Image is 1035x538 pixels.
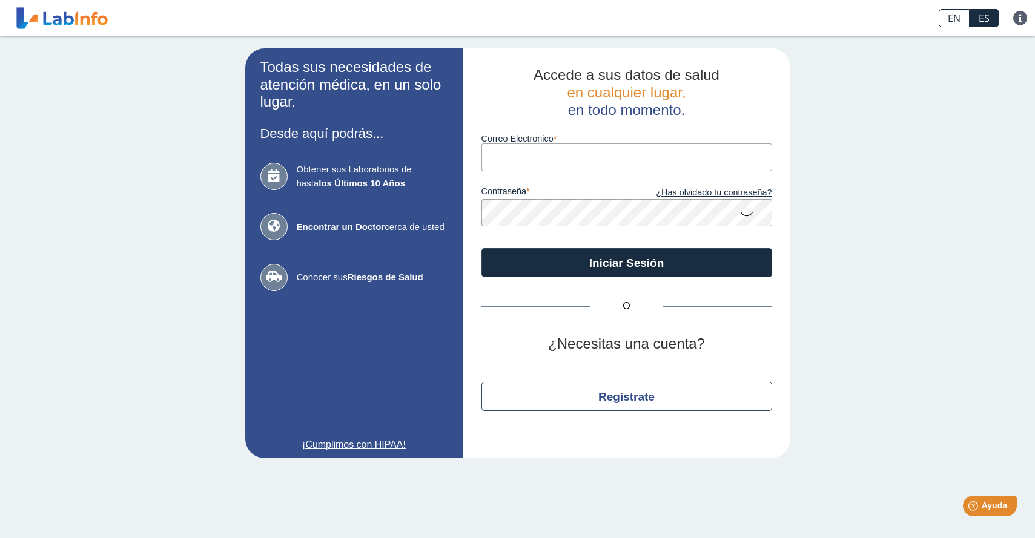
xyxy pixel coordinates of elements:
[627,186,772,200] a: ¿Has olvidado tu contraseña?
[260,59,448,111] h2: Todas sus necesidades de atención médica, en un solo lugar.
[481,335,772,353] h2: ¿Necesitas una cuenta?
[260,438,448,452] a: ¡Cumplimos con HIPAA!
[927,491,1022,525] iframe: Help widget launcher
[297,163,448,190] span: Obtener sus Laboratorios de hasta
[970,9,999,27] a: ES
[567,84,686,100] span: en cualquier lugar,
[481,186,627,200] label: contraseña
[319,178,405,188] b: los Últimos 10 Años
[481,382,772,411] button: Regístrate
[297,220,448,234] span: cerca de usted
[568,102,685,118] span: en todo momento.
[534,67,719,83] span: Accede a sus datos de salud
[481,134,772,143] label: Correo Electronico
[260,126,448,141] h3: Desde aquí podrás...
[297,221,385,232] b: Encontrar un Doctor
[297,271,448,284] span: Conocer sus
[939,9,970,27] a: EN
[481,248,772,277] button: Iniciar Sesión
[590,299,663,313] span: O
[348,272,423,282] b: Riesgos de Salud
